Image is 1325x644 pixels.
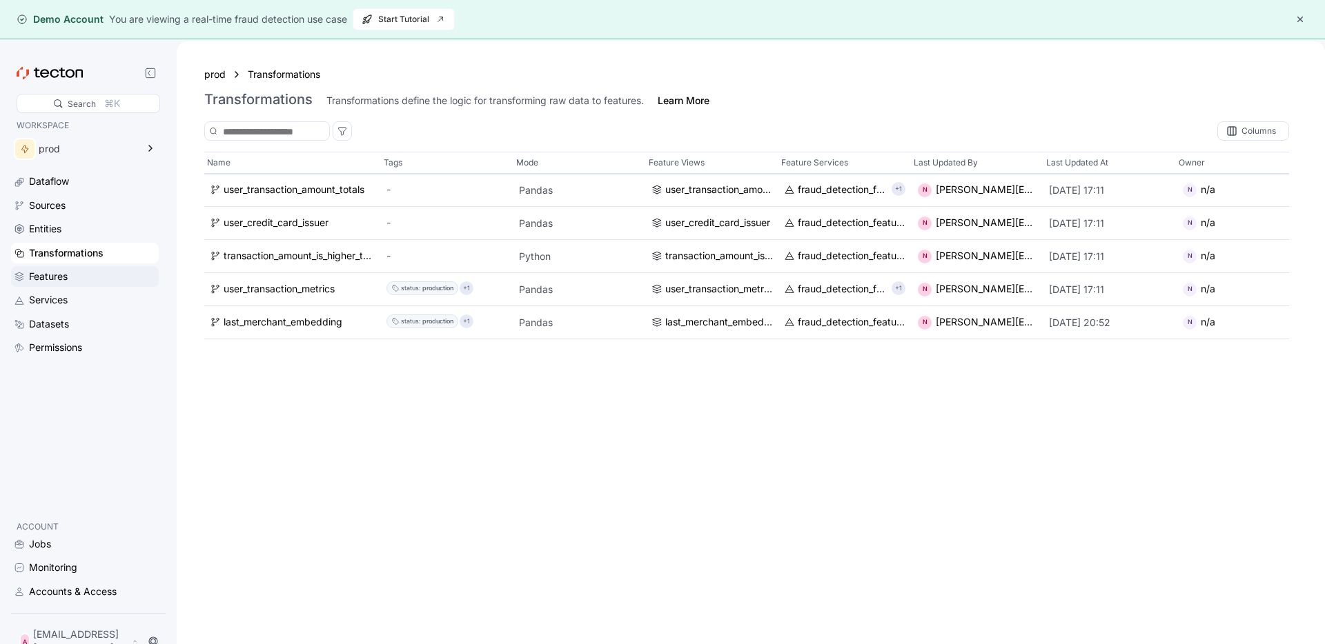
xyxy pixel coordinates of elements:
[29,536,51,552] div: Jobs
[11,290,159,310] a: Services
[651,282,773,297] a: user_transaction_metrics
[353,8,455,30] button: Start Tutorial
[422,282,453,296] div: production
[11,243,159,263] a: Transformations
[224,315,342,330] div: last_merchant_embedding
[665,216,770,231] div: user_credit_card_issuer
[248,67,320,82] a: Transformations
[11,581,159,602] a: Accounts & Access
[29,174,69,189] div: Dataflow
[651,216,773,231] a: user_credit_card_issuer
[665,183,773,198] div: user_transaction_amount_totals
[1049,316,1170,330] p: [DATE] 20:52
[29,316,69,332] div: Datasets
[386,249,508,264] div: -
[29,269,68,284] div: Features
[1049,283,1170,296] p: [DATE] 17:11
[895,183,902,197] p: +1
[39,144,137,154] div: prod
[11,195,159,216] a: Sources
[210,183,375,198] a: user_transaction_amount_totals
[649,156,705,170] p: Feature Views
[798,282,886,297] div: fraud_detection_feature_service
[784,315,905,330] a: fraud_detection_feature_service:v2
[784,183,886,198] a: fraud_detection_feature_service:v2
[384,156,402,170] p: Tags
[665,249,773,264] div: transaction_amount_is_higher_than_average
[109,12,347,27] div: You are viewing a real-time fraud detection use case
[29,292,68,308] div: Services
[17,520,153,534] p: ACCOUNT
[798,249,905,264] div: fraud_detection_feature_service:v2
[781,156,848,170] p: Feature Services
[362,9,446,30] span: Start Tutorial
[17,119,153,132] p: WORKSPACE
[665,282,773,297] div: user_transaction_metrics
[11,219,159,239] a: Entities
[29,245,104,261] div: Transformations
[914,156,978,170] p: Last Updated By
[784,249,905,264] a: fraud_detection_feature_service:v2
[658,94,709,108] a: Learn More
[17,12,104,26] div: Demo Account
[204,91,313,108] h3: Transformations
[665,315,773,330] div: last_merchant_embedding
[651,315,773,330] a: last_merchant_embedding
[784,216,905,231] a: fraud_detection_feature_service:v2
[11,337,159,358] a: Permissions
[798,315,905,330] div: fraud_detection_feature_service:v2
[798,183,886,198] div: fraud_detection_feature_service:v2
[326,94,644,108] div: Transformations define the logic for transforming raw data to features.
[386,216,508,231] div: -
[11,266,159,287] a: Features
[519,316,640,330] p: Pandas
[29,221,61,237] div: Entities
[651,249,773,264] a: transaction_amount_is_higher_than_average
[516,156,538,170] p: Mode
[401,282,421,296] div: status :
[29,560,77,575] div: Monitoring
[224,216,328,231] div: user_credit_card_issuer
[784,282,886,297] a: fraud_detection_feature_service
[11,534,159,554] a: Jobs
[11,171,159,192] a: Dataflow
[17,94,160,113] div: Search⌘K
[224,183,364,198] div: user_transaction_amount_totals
[210,315,375,330] a: last_merchant_embedding
[224,249,375,264] div: transaction_amount_is_higher_than_average
[798,216,905,231] div: fraud_detection_feature_service:v2
[29,584,117,599] div: Accounts & Access
[519,250,640,263] p: Python
[207,156,230,170] p: Name
[210,249,375,264] a: transaction_amount_is_higher_than_average
[386,183,508,198] div: -
[204,67,226,82] a: prod
[651,183,773,198] a: user_transaction_amount_totals
[519,217,640,230] p: Pandas
[401,315,421,329] div: status :
[463,315,470,329] p: +1
[895,282,902,296] p: +1
[463,282,470,296] p: +1
[519,283,640,296] p: Pandas
[68,97,96,110] div: Search
[519,183,640,197] p: Pandas
[210,282,375,297] a: user_transaction_metrics
[104,96,120,111] div: ⌘K
[224,282,335,297] div: user_transaction_metrics
[210,216,375,231] a: user_credit_card_issuer
[29,340,82,355] div: Permissions
[11,557,159,578] a: Monitoring
[422,315,453,329] div: production
[11,314,159,334] a: Datasets
[29,198,66,213] div: Sources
